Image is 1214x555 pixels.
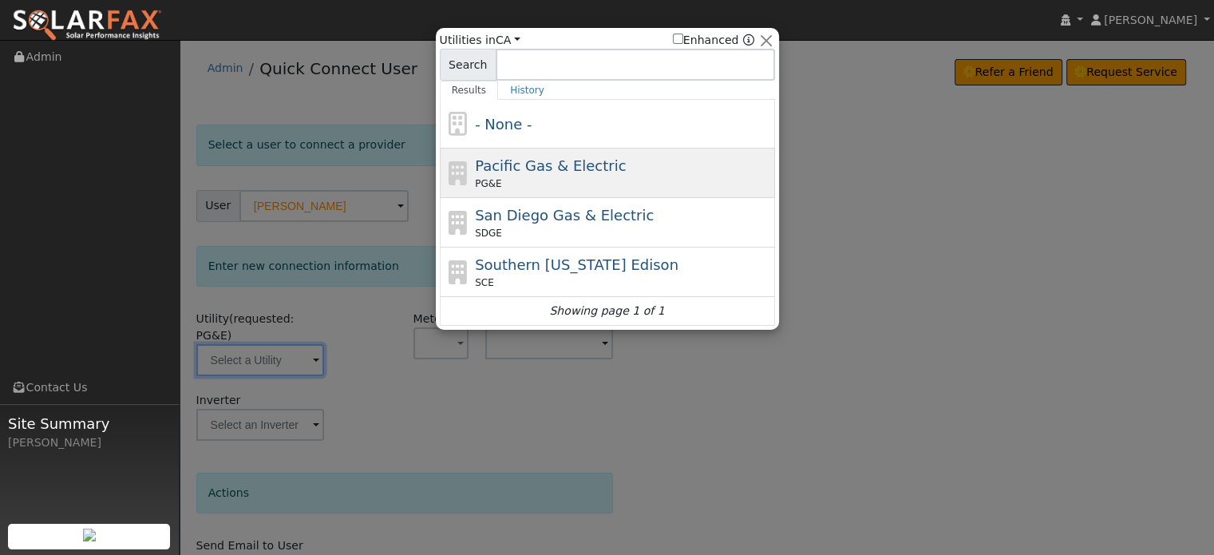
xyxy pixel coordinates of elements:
span: [PERSON_NAME] [1104,14,1197,26]
label: Enhanced [673,32,739,49]
span: PG&E [475,176,501,191]
span: SCE [475,276,494,290]
a: History [498,81,556,100]
span: Utilities in [440,32,520,49]
span: San Diego Gas & Electric [475,207,654,224]
span: Search [440,49,496,81]
img: retrieve [83,529,96,541]
span: Pacific Gas & Electric [475,157,626,174]
span: Southern [US_STATE] Edison [475,256,678,273]
div: [PERSON_NAME] [8,434,171,451]
a: Enhanced Providers [742,34,753,46]
a: CA [496,34,520,46]
a: Results [440,81,499,100]
span: SDGE [475,226,502,240]
i: Showing page 1 of 1 [549,303,664,319]
span: Show enhanced providers [673,32,754,49]
span: Site Summary [8,413,171,434]
input: Enhanced [673,34,683,44]
img: SolarFax [12,9,162,42]
span: - None - [475,116,532,133]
